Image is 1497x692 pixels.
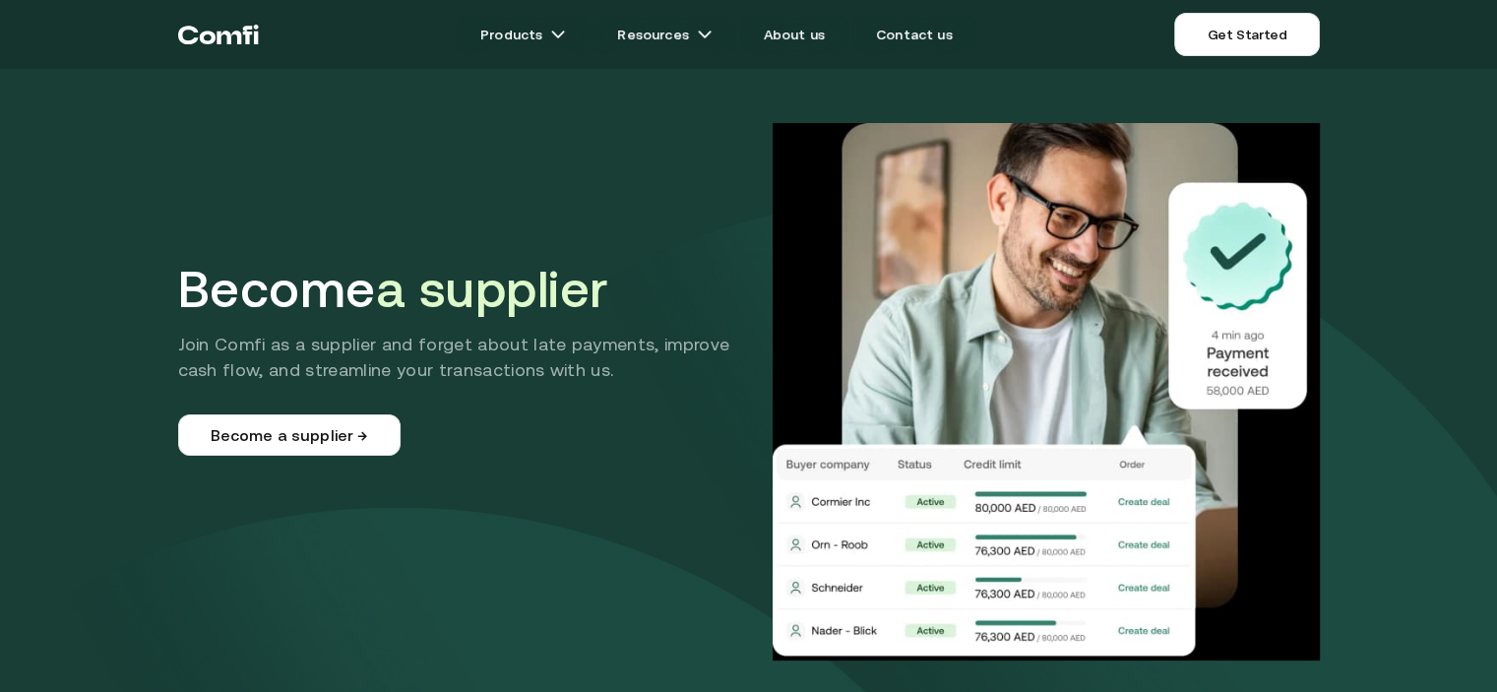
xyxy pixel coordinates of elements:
h1: Become [178,259,755,320]
a: About us [740,15,848,54]
a: Return to the top of the Comfi home page [178,5,259,64]
a: Productsarrow icons [457,15,590,54]
span: a supplier [376,260,608,318]
a: Get Started [1174,13,1319,56]
a: Become a supplier → [178,414,401,456]
img: arrow icons [697,27,713,42]
p: Join Comfi as a supplier and forget about late payments, improve cash flow, and streamline your t... [178,332,755,383]
a: Resourcesarrow icons [593,15,735,54]
a: Contact us [852,15,976,54]
img: arrow icons [550,27,566,42]
img: Supplier Hero Image [773,123,1320,661]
